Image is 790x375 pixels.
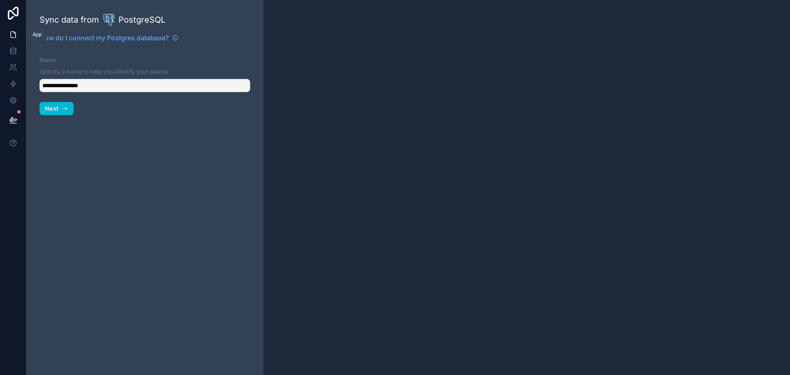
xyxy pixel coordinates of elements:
div: App [33,31,42,38]
img: Supabase database logo [102,13,115,26]
span: PostgreSQL [118,14,165,25]
span: Sync data from [39,14,99,25]
label: Name [39,56,56,64]
span: How do I connect my Postgres database? [39,33,169,43]
button: Next [39,102,74,115]
p: Specify a name to help you identify your source [39,67,250,76]
a: How do I connect my Postgres database? [39,33,179,43]
span: Next [45,105,58,112]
